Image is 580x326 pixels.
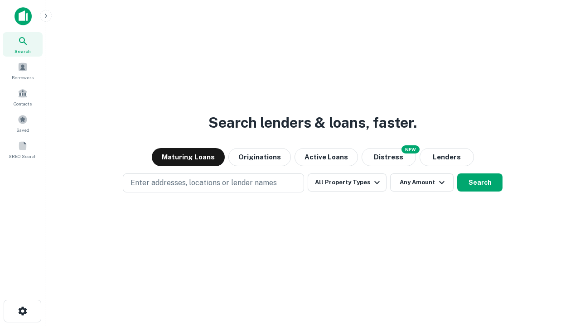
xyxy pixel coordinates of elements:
[401,145,420,153] div: NEW
[130,177,277,188] p: Enter addresses, locations or lender names
[3,85,43,109] a: Contacts
[228,148,291,166] button: Originations
[3,32,43,57] a: Search
[3,58,43,83] a: Borrowers
[208,112,417,134] h3: Search lenders & loans, faster.
[535,254,580,297] iframe: Chat Widget
[362,148,416,166] button: Search distressed loans with lien and other non-mortgage details.
[3,137,43,162] a: SREO Search
[123,173,304,192] button: Enter addresses, locations or lender names
[14,100,32,107] span: Contacts
[295,148,358,166] button: Active Loans
[308,173,387,192] button: All Property Types
[457,173,503,192] button: Search
[420,148,474,166] button: Lenders
[152,148,225,166] button: Maturing Loans
[3,111,43,135] a: Saved
[14,48,31,55] span: Search
[14,7,32,25] img: capitalize-icon.png
[16,126,29,134] span: Saved
[12,74,34,81] span: Borrowers
[9,153,37,160] span: SREO Search
[390,173,454,192] button: Any Amount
